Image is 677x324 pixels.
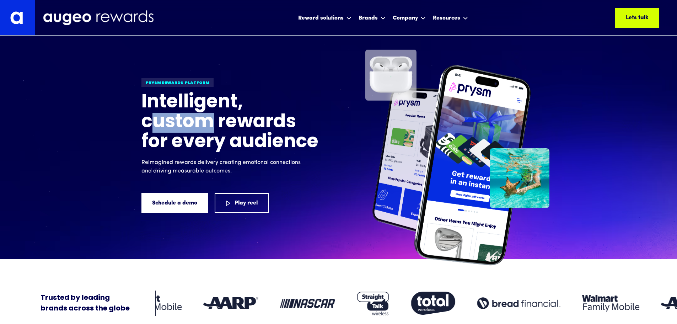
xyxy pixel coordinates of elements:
[141,193,208,213] a: Schedule a demo
[433,14,460,22] div: Resources
[41,293,130,314] div: Trusted by leading brands across the globe
[141,78,214,87] div: Prysm Rewards platform
[582,295,640,312] img: Client logo: Walmart Family Mobile
[431,8,470,27] div: Resources
[615,8,659,28] a: Lets talk
[357,8,387,27] div: Brands
[141,93,319,153] h1: Intelligent, custom rewards for every audience
[393,14,418,22] div: Company
[141,158,305,175] p: Reimagined rewards delivery creating emotional connections and driving measurable outcomes.
[391,8,428,27] div: Company
[215,193,269,213] a: Play reel
[359,14,378,22] div: Brands
[298,14,344,22] div: Reward solutions
[296,8,353,27] div: Reward solutions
